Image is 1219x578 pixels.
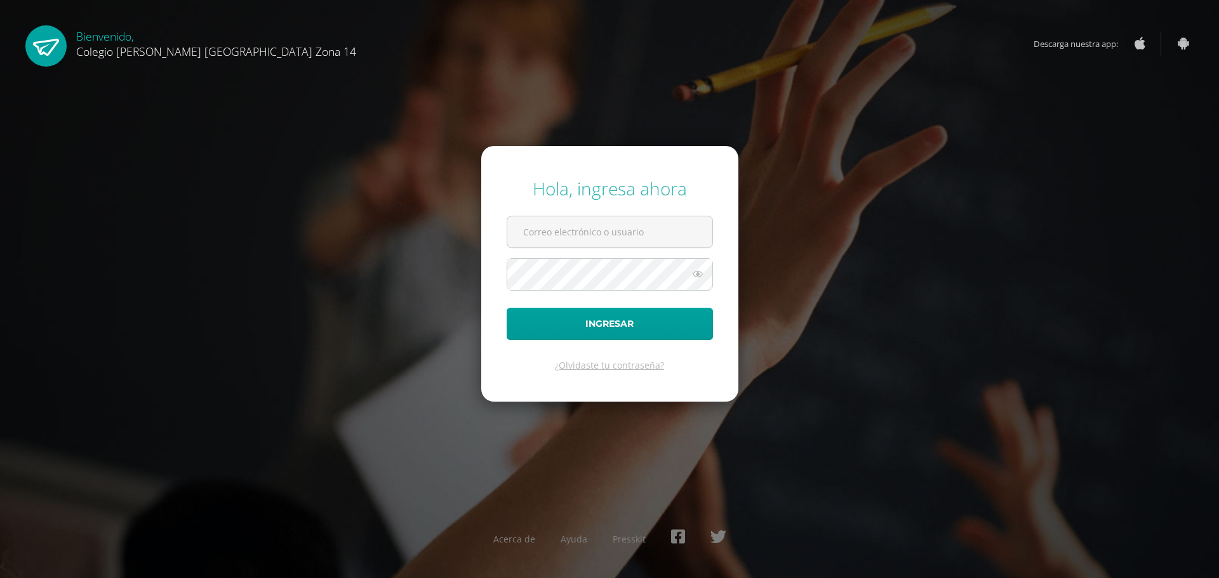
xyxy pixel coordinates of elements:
[555,359,664,371] a: ¿Olvidaste tu contraseña?
[1034,32,1131,56] span: Descarga nuestra app:
[507,308,713,340] button: Ingresar
[507,216,712,247] input: Correo electrónico o usuario
[76,25,356,59] div: Bienvenido,
[561,533,587,545] a: Ayuda
[76,44,356,59] span: Colegio [PERSON_NAME] [GEOGRAPHIC_DATA] Zona 14
[507,176,713,200] div: Hola, ingresa ahora
[613,533,646,545] a: Presskit
[493,533,535,545] a: Acerca de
